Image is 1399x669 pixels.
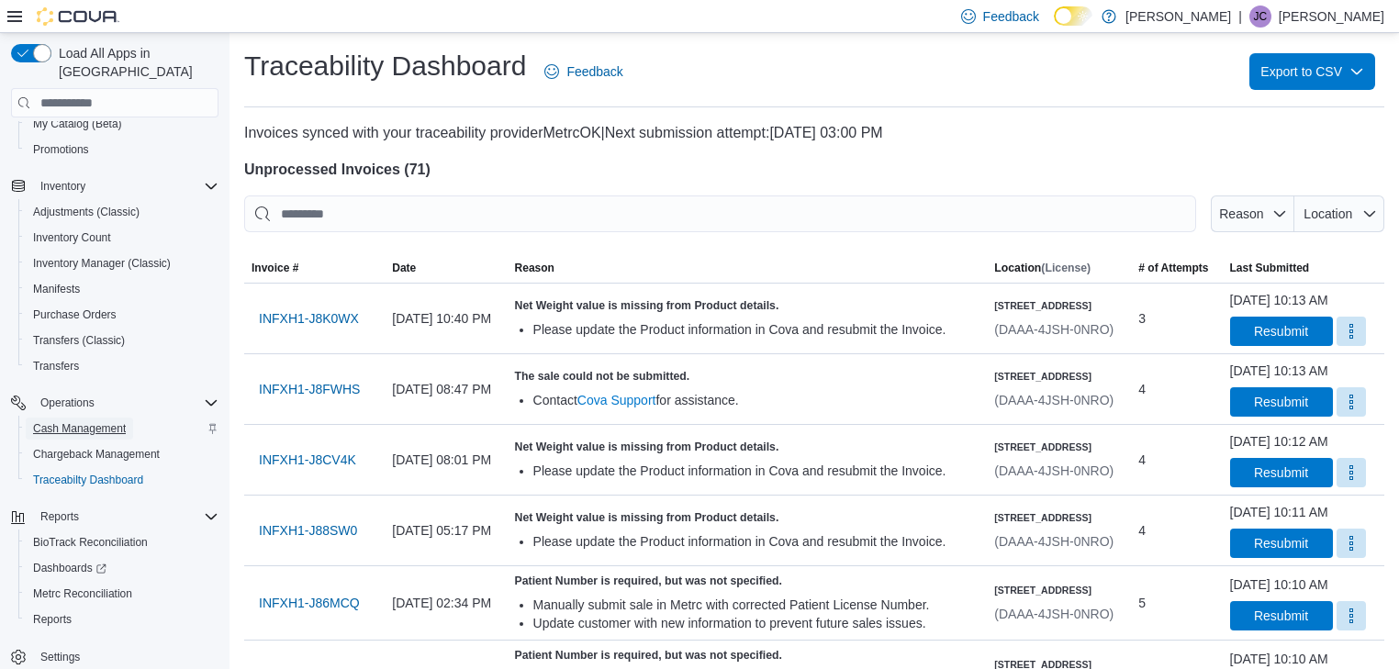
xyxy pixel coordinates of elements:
[18,581,226,607] button: Metrc Reconciliation
[994,510,1114,525] h6: [STREET_ADDRESS]
[1337,601,1366,630] button: More
[18,353,226,379] button: Transfers
[994,463,1114,478] span: (DAAA-4JSH-0NRO)
[26,278,218,300] span: Manifests
[1230,317,1333,346] button: Resubmit
[385,253,507,283] button: Date
[26,557,114,579] a: Dashboards
[1337,317,1366,346] button: More
[252,261,298,275] span: Invoice #
[252,585,367,621] button: INFXH1-J86MCQ
[252,512,364,549] button: INFXH1-J88SW0
[994,583,1114,597] h6: [STREET_ADDRESS]
[1249,6,1271,28] div: Jasmine Craig
[18,111,226,137] button: My Catalog (Beta)
[33,333,125,348] span: Transfers (Classic)
[33,586,132,601] span: Metrc Reconciliation
[26,418,218,440] span: Cash Management
[33,646,87,668] a: Settings
[33,359,79,374] span: Transfers
[1249,53,1375,90] button: Export to CSV
[533,391,980,409] div: Contact for assistance.
[994,607,1114,621] span: (DAAA-4JSH-0NRO)
[26,583,218,605] span: Metrc Reconciliation
[18,302,226,328] button: Purchase Orders
[1294,195,1384,232] button: Location
[26,608,79,630] a: Reports
[537,53,630,90] a: Feedback
[385,585,507,621] div: [DATE] 02:34 PM
[244,48,526,84] h1: Traceability Dashboard
[252,371,367,407] button: INFXH1-J8FWHS
[18,328,226,353] button: Transfers (Classic)
[18,251,226,276] button: Inventory Manager (Classic)
[515,510,980,525] h5: Net Weight value is missing from Product details.
[1279,6,1384,28] p: [PERSON_NAME]
[1230,529,1333,558] button: Resubmit
[33,506,86,528] button: Reports
[1254,393,1308,411] span: Resubmit
[994,393,1114,407] span: (DAAA-4JSH-0NRO)
[18,607,226,632] button: Reports
[259,380,360,398] span: INFXH1-J8FWHS
[1230,601,1333,630] button: Resubmit
[26,443,218,465] span: Chargeback Management
[1211,195,1294,232] button: Reason
[515,648,980,663] h5: Patient Number is required, but was not specified.
[18,276,226,302] button: Manifests
[983,7,1039,26] span: Feedback
[37,7,119,26] img: Cova
[1254,6,1268,28] span: JC
[385,512,507,549] div: [DATE] 05:17 PM
[33,392,218,414] span: Operations
[26,469,218,491] span: Traceabilty Dashboard
[605,125,770,140] span: Next submission attempt:
[33,561,106,575] span: Dashboards
[994,261,1091,275] span: Location (License)
[515,298,980,313] h5: Net Weight value is missing from Product details.
[26,278,87,300] a: Manifests
[385,371,507,407] div: [DATE] 08:47 PM
[1254,463,1308,482] span: Resubmit
[26,355,218,377] span: Transfers
[33,142,89,157] span: Promotions
[259,521,357,540] span: INFXH1-J88SW0
[1304,206,1352,221] span: Location
[26,531,218,553] span: BioTrack Reconciliation
[33,447,160,462] span: Chargeback Management
[33,535,148,550] span: BioTrack Reconciliation
[33,506,218,528] span: Reports
[26,252,218,274] span: Inventory Manager (Classic)
[33,175,93,197] button: Inventory
[26,304,218,326] span: Purchase Orders
[515,369,980,384] h5: The sale could not be submitted.
[1125,6,1231,28] p: [PERSON_NAME]
[33,645,218,668] span: Settings
[33,307,117,322] span: Purchase Orders
[1254,534,1308,552] span: Resubmit
[1138,592,1146,614] span: 5
[252,441,364,478] button: INFXH1-J8CV4K
[244,253,385,283] button: Invoice #
[244,195,1196,232] input: This is a search bar. After typing your query, hit enter to filter the results lower in the page.
[1054,6,1092,26] input: Dark Mode
[1254,322,1308,340] span: Resubmit
[1230,261,1310,275] span: Last Submitted
[1054,26,1055,27] span: Dark Mode
[26,531,155,553] a: BioTrack Reconciliation
[26,139,218,161] span: Promotions
[994,261,1091,275] h5: Location
[1138,261,1208,275] span: # of Attempts
[4,504,226,530] button: Reports
[533,320,980,339] div: Please update the Product information in Cova and resubmit the Invoice.
[4,390,226,416] button: Operations
[40,509,79,524] span: Reports
[18,441,226,467] button: Chargeback Management
[1254,607,1308,625] span: Resubmit
[994,322,1114,337] span: (DAAA-4JSH-0NRO)
[533,462,980,480] div: Please update the Product information in Cova and resubmit the Invoice.
[26,355,86,377] a: Transfers
[1230,387,1333,417] button: Resubmit
[33,473,143,487] span: Traceabilty Dashboard
[1260,53,1364,90] span: Export to CSV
